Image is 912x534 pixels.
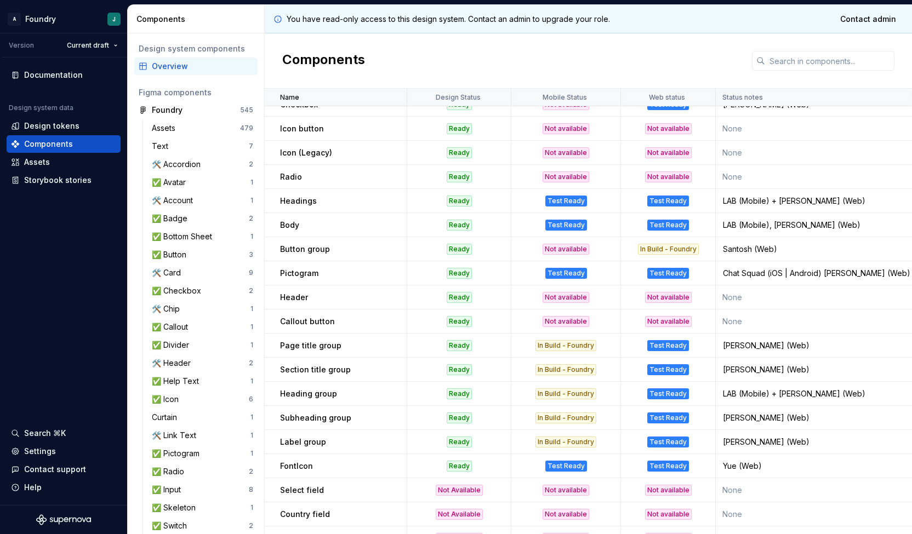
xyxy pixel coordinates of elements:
a: Storybook stories [7,171,121,189]
a: ✅ Avatar1 [147,174,258,191]
a: ✅ Callout1 [147,318,258,336]
div: Design system components [139,43,253,54]
p: Label group [280,437,326,447]
div: Not available [645,171,692,182]
p: Status notes [722,93,763,102]
span: Contact admin [840,14,896,25]
div: Not available [543,244,589,255]
div: Test Ready [647,268,689,279]
div: Not available [543,292,589,303]
p: Section title group [280,364,351,375]
p: Button group [280,244,330,255]
a: Contact admin [833,9,903,29]
div: 479 [240,124,253,133]
a: ✅ Skeleton1 [147,499,258,516]
div: Test Ready [545,196,587,206]
p: You have read-only access to this design system. Contact an admin to upgrade your role. [287,14,610,25]
div: Not available [543,171,589,182]
div: 2 [249,160,253,169]
p: Pictogram [280,268,318,279]
span: Current draft [67,41,109,50]
div: Not available [543,485,589,496]
a: ✅ Bottom Sheet1 [147,228,258,245]
svg: Supernova Logo [36,514,91,525]
div: 6 [249,395,253,404]
a: Documentation [7,66,121,84]
div: Not available [645,123,692,134]
button: Current draft [62,38,123,53]
div: Ready [447,412,472,423]
div: 545 [240,106,253,114]
div: Not available [543,147,589,158]
div: Not available [543,316,589,327]
div: Ready [447,196,472,206]
div: 1 [250,431,253,440]
p: Web status [649,93,685,102]
div: Test Ready [545,268,587,279]
div: 🛠️ Account [152,195,197,206]
p: FontIcon [280,461,313,472]
div: Ready [447,340,472,351]
div: Settings [24,446,56,457]
a: Overview [134,58,258,75]
a: 🛠️ Account1 [147,192,258,209]
div: Foundry [25,14,56,25]
div: 🛠️ Chip [152,303,184,314]
a: Design tokens [7,117,121,135]
div: 🛠️ Card [152,267,185,278]
div: Design tokens [24,120,79,131]
p: Page title group [280,340,341,351]
a: 🛠️ Card9 [147,264,258,282]
div: ✅ Radio [152,466,189,477]
a: Curtain1 [147,409,258,426]
div: 2 [249,286,253,295]
div: ✅ Input [152,484,185,495]
a: ✅ Pictogram1 [147,445,258,462]
div: Test Ready [647,388,689,399]
div: Documentation [24,70,83,81]
input: Search in components... [765,51,894,71]
div: In Build - Foundry [638,244,699,255]
div: 🛠️ Link Text [152,430,201,441]
div: Not available [543,509,589,520]
div: J [112,15,116,24]
div: ✅ Avatar [152,177,190,188]
div: Test Ready [647,412,689,423]
a: 🛠️ Accordion2 [147,156,258,173]
a: 🛠️ Chip1 [147,300,258,318]
a: Settings [7,443,121,460]
div: 1 [250,323,253,331]
div: Ready [447,171,472,182]
p: Country field [280,509,330,520]
div: Ready [447,437,472,447]
div: 🛠️ Header [152,358,195,369]
div: Test Ready [647,220,689,231]
div: Ready [447,388,472,399]
div: Help [24,482,42,493]
div: In Build - Foundry [535,364,596,375]
div: 9 [249,268,253,277]
div: Ready [447,364,472,375]
div: Design system data [9,104,73,112]
a: Text7 [147,137,258,155]
button: AFoundryJ [2,7,125,31]
div: Components [136,14,260,25]
div: 1 [250,503,253,512]
div: Test Ready [647,196,689,206]
button: Search ⌘K [7,424,121,442]
div: ✅ Pictogram [152,448,204,459]
a: ✅ Icon6 [147,391,258,408]
div: 1 [250,449,253,458]
div: 1 [250,341,253,349]
div: 1 [250,377,253,386]
div: 🛠️ Accordion [152,159,205,170]
div: In Build - Foundry [535,340,596,351]
div: Test Ready [647,340,689,351]
div: Contact support [24,464,86,475]
div: ✅ Switch [152,520,191,531]
div: ✅ Button [152,249,191,260]
div: Curtain [152,412,181,423]
div: Assets [152,123,180,134]
div: Components [24,139,73,150]
a: ✅ Input8 [147,481,258,498]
